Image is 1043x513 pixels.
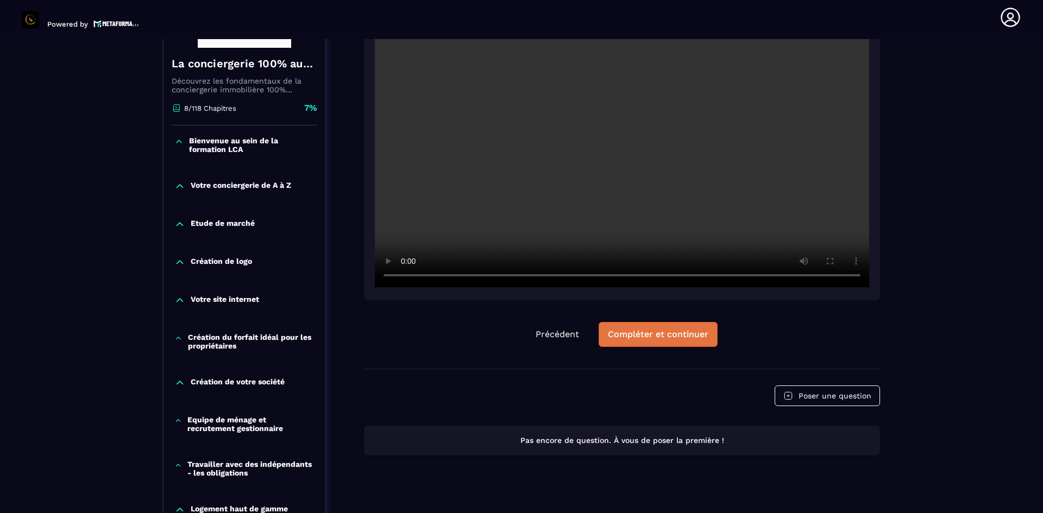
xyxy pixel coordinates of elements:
p: Création de logo [191,257,252,268]
p: Travailler avec des indépendants - les obligations [187,460,315,477]
button: Précédent [527,322,588,346]
p: Equipe de ménage et recrutement gestionnaire [187,415,315,433]
img: logo-branding [22,11,39,28]
p: Bienvenue au sein de la formation LCA [189,136,315,154]
img: logo [93,19,139,28]
p: 7% [304,102,317,114]
p: Découvrez les fondamentaux de la conciergerie immobilière 100% automatisée. Cette formation est c... [172,77,317,94]
div: Compléter et continuer [608,329,708,340]
p: Votre conciergerie de A à Z [191,181,291,192]
p: 8/118 Chapitres [184,104,236,112]
p: Etude de marché [191,219,255,230]
button: Compléter et continuer [599,322,718,347]
h4: La conciergerie 100% automatisée [172,56,317,71]
p: Création du forfait idéal pour les propriétaires [188,333,315,350]
button: Poser une question [775,385,880,406]
p: Votre site internet [191,295,259,306]
p: Création de votre société [191,377,285,388]
p: Powered by [47,20,88,28]
p: Pas encore de question. À vous de poser la première ! [374,435,870,446]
